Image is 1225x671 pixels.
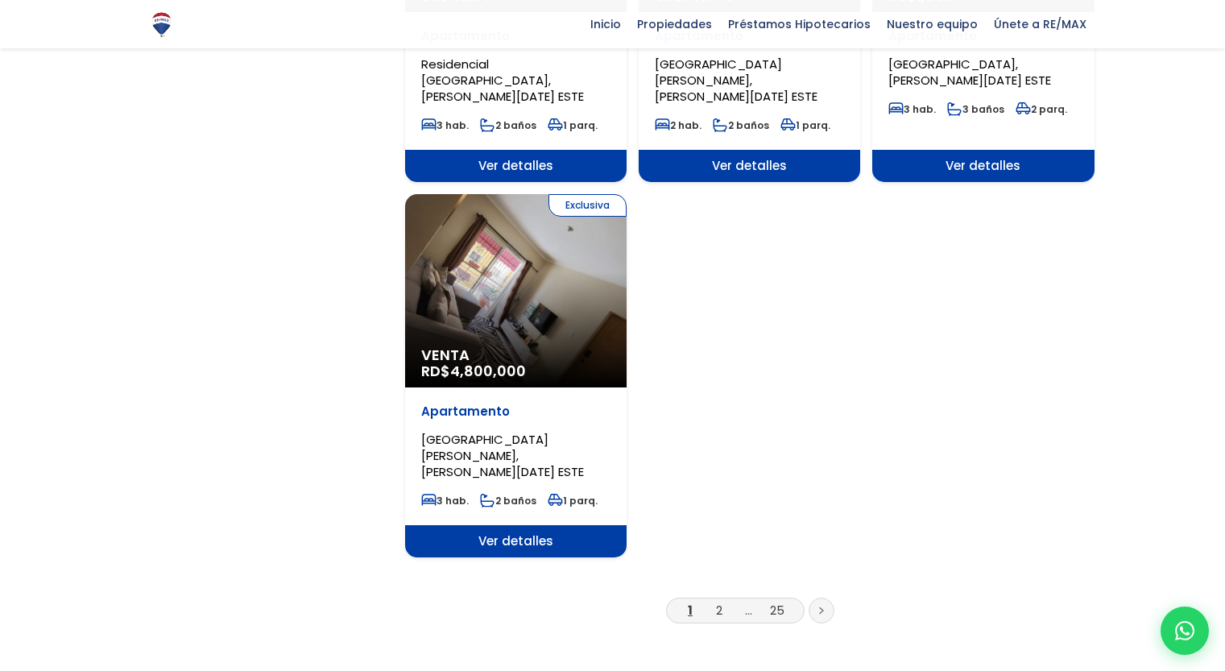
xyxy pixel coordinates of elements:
[780,118,830,132] span: 1 parq.
[405,150,627,182] span: Ver detalles
[421,361,526,381] span: RD$
[655,56,817,105] span: [GEOGRAPHIC_DATA][PERSON_NAME], [PERSON_NAME][DATE] ESTE
[888,102,936,116] span: 3 hab.
[713,118,769,132] span: 2 baños
[770,602,784,619] a: 25
[421,431,584,480] span: [GEOGRAPHIC_DATA][PERSON_NAME], [PERSON_NAME][DATE] ESTE
[405,194,627,557] a: Exclusiva Venta RD$4,800,000 Apartamento [GEOGRAPHIC_DATA][PERSON_NAME], [PERSON_NAME][DATE] ESTE...
[629,12,720,36] span: Propiedades
[421,404,610,420] p: Apartamento
[745,602,752,619] a: ...
[947,102,1004,116] span: 3 baños
[688,602,693,619] a: 1
[655,118,701,132] span: 2 hab.
[421,118,469,132] span: 3 hab.
[421,56,584,105] span: Residencial [GEOGRAPHIC_DATA], [PERSON_NAME][DATE] ESTE
[405,525,627,557] span: Ver detalles
[421,494,469,507] span: 3 hab.
[480,494,536,507] span: 2 baños
[1016,102,1067,116] span: 2 parq.
[879,12,986,36] span: Nuestro equipo
[548,194,627,217] span: Exclusiva
[421,347,610,363] span: Venta
[872,150,1094,182] span: Ver detalles
[639,150,860,182] span: Ver detalles
[716,602,722,619] a: 2
[480,118,536,132] span: 2 baños
[450,361,526,381] span: 4,800,000
[582,12,629,36] span: Inicio
[986,12,1095,36] span: Únete a RE/MAX
[720,12,879,36] span: Préstamos Hipotecarios
[548,494,598,507] span: 1 parq.
[147,10,176,39] img: Logo de REMAX
[888,56,1051,89] span: [GEOGRAPHIC_DATA], [PERSON_NAME][DATE] ESTE
[548,118,598,132] span: 1 parq.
